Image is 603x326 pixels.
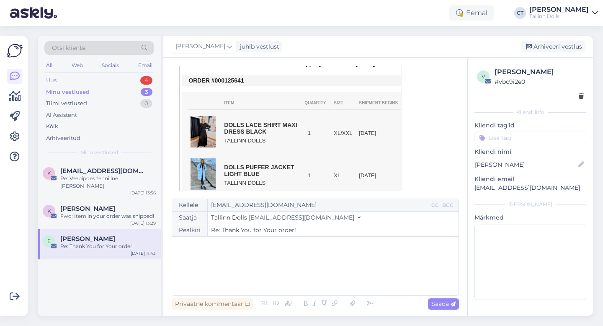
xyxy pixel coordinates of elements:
[431,300,456,308] span: Saada
[46,122,58,131] div: Kõik
[46,111,77,119] div: AI Assistent
[208,199,430,211] input: Recepient...
[529,6,598,20] a: [PERSON_NAME]Tallinn Dolls
[140,76,152,85] div: 4
[141,88,152,96] div: 3
[130,220,156,226] div: [DATE] 13:29
[495,67,584,77] div: [PERSON_NAME]
[521,41,585,52] div: Arhiveeri vestlus
[224,122,297,135] a: DOLLS LACE SHIRT MAXI DRESS BLACK
[237,42,279,51] div: juhib vestlust
[172,199,208,211] div: Kellele
[359,101,401,105] th: SHIPMENT BEGINS
[474,201,586,208] div: [PERSON_NAME]
[401,101,452,105] th: PRICE
[137,60,154,71] div: Email
[474,132,586,144] input: Lisa tag
[529,13,589,20] div: Tallinn Dolls
[359,172,401,179] div: [DATE]
[46,134,80,142] div: Arhiveeritud
[359,130,401,137] div: [DATE]
[46,76,57,85] div: Uus
[401,134,452,140] div: # new
[100,60,121,71] div: Socials
[495,77,584,86] div: # vbc9i2e0
[475,160,577,169] input: Lisa nimi
[430,202,441,209] div: CC
[188,77,452,84] td: ORDER #000125641
[47,208,51,214] span: K
[474,109,586,116] div: Kliendi info
[401,126,452,132] div: €81.00
[130,190,156,196] div: [DATE] 13:56
[70,60,85,71] div: Web
[474,121,586,130] p: Kliendi tag'id
[175,42,225,51] span: [PERSON_NAME]
[401,176,452,183] div: # todo
[172,298,253,310] div: Privaatne kommentaar
[211,214,247,221] span: Tallinn Dolls
[60,205,115,212] span: Kettrud Pai
[47,170,51,176] span: k
[529,6,589,13] div: [PERSON_NAME]
[474,213,586,222] p: Märkmed
[208,224,459,236] input: Write subject here...
[334,101,359,105] th: SIZE
[44,60,54,71] div: All
[514,7,526,19] div: CT
[334,130,359,137] div: XL/XXL
[224,180,265,186] a: TALLINN DOLLS
[46,99,87,108] div: Tiimi vestlused
[441,202,455,209] div: BCC
[304,101,334,105] th: QUANTITY
[52,44,85,52] span: Otsi kliente
[474,147,586,156] p: Kliendi nimi
[474,184,586,192] p: [EMAIL_ADDRESS][DOMAIN_NAME]
[7,43,23,59] img: Askly Logo
[60,235,115,243] span: Evelin Randoja
[60,175,156,190] div: Re: Veebipoes tehniline [PERSON_NAME]
[47,238,51,244] span: E
[249,214,354,221] span: [EMAIL_ADDRESS][DOMAIN_NAME]
[334,172,359,179] div: XL
[304,130,314,137] div: 1
[60,212,156,220] div: Fwd: Item in your order was shipped!
[224,101,304,105] th: ITEM
[474,175,586,184] p: Kliendi email
[224,164,294,177] a: DOLLS PUFFER JACKET LIGHT BLUE
[211,213,361,222] button: Tallinn Dolls [EMAIL_ADDRESS][DOMAIN_NAME]
[131,250,156,256] div: [DATE] 11:43
[46,88,90,96] div: Minu vestlused
[224,137,265,144] a: TALLINN DOLLS
[304,172,314,179] div: 1
[401,168,452,175] div: €89.50
[60,243,156,250] div: Re: Thank You for Your order!
[449,5,494,21] div: Eemal
[140,99,152,108] div: 0
[80,149,118,156] span: Minu vestlused
[172,224,208,236] div: Pealkiri
[172,212,208,224] div: Saatja
[482,73,485,80] span: v
[60,167,147,175] span: katrin.soone@hot.ee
